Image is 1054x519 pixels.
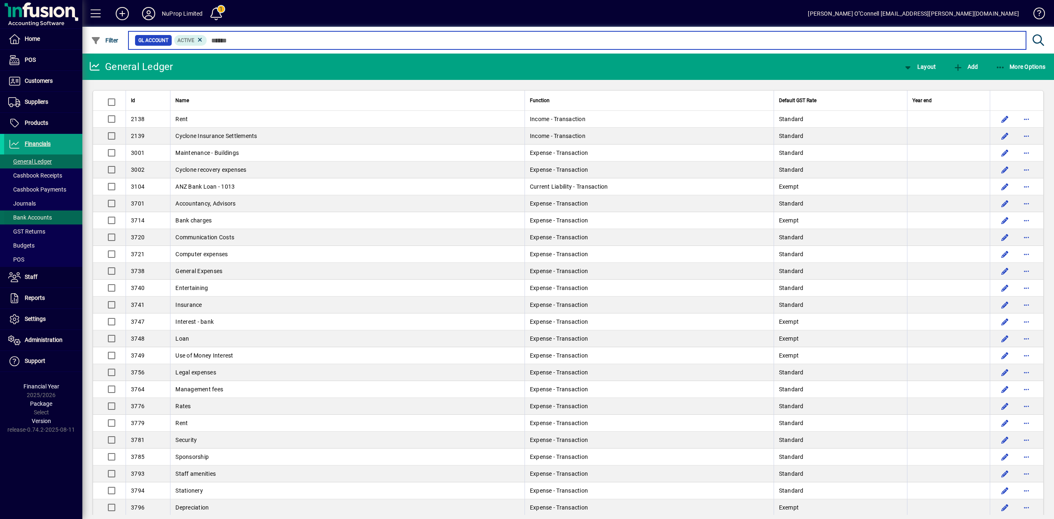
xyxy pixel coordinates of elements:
[779,150,804,156] span: Standard
[175,234,234,241] span: Communication Costs
[4,113,82,133] a: Products
[4,288,82,309] a: Reports
[131,251,145,257] span: 3721
[779,352,799,359] span: Exempt
[998,180,1012,193] button: Edit
[4,351,82,372] a: Support
[131,454,145,460] span: 3785
[175,183,235,190] span: ANZ Bank Loan - 1013
[1020,501,1033,514] button: More options
[993,59,1048,74] button: More Options
[131,369,145,376] span: 3756
[4,267,82,288] a: Staff
[175,420,188,426] span: Rent
[998,450,1012,463] button: Edit
[530,166,588,173] span: Expense - Transaction
[4,309,82,330] a: Settings
[530,318,588,325] span: Expense - Transaction
[912,96,932,105] span: Year end
[530,470,588,477] span: Expense - Transaction
[894,59,944,74] app-page-header-button: View chart layout
[779,166,804,173] span: Standard
[779,420,804,426] span: Standard
[4,252,82,267] a: POS
[4,330,82,351] a: Administration
[131,318,145,325] span: 3747
[998,281,1012,295] button: Edit
[998,146,1012,159] button: Edit
[25,35,40,42] span: Home
[131,335,145,342] span: 3748
[779,234,804,241] span: Standard
[91,37,119,44] span: Filter
[530,386,588,393] span: Expense - Transaction
[175,217,212,224] span: Bank charges
[175,116,188,122] span: Rent
[779,386,804,393] span: Standard
[131,268,145,274] span: 3738
[996,63,1046,70] span: More Options
[1020,484,1033,497] button: More options
[530,352,588,359] span: Expense - Transaction
[25,140,51,147] span: Financials
[530,96,550,105] span: Function
[131,96,165,105] div: Id
[1020,163,1033,176] button: More options
[175,96,520,105] div: Name
[779,251,804,257] span: Standard
[998,163,1012,176] button: Edit
[530,285,588,291] span: Expense - Transaction
[530,504,588,511] span: Expense - Transaction
[175,437,197,443] span: Security
[998,433,1012,447] button: Edit
[25,337,63,343] span: Administration
[1027,2,1044,28] a: Knowledge Base
[1020,332,1033,345] button: More options
[175,470,216,477] span: Staff amenities
[131,200,145,207] span: 3701
[30,400,52,407] span: Package
[8,158,52,165] span: General Ledger
[998,129,1012,143] button: Edit
[131,285,145,291] span: 3740
[998,349,1012,362] button: Edit
[175,335,189,342] span: Loan
[779,302,804,308] span: Standard
[131,133,145,139] span: 2139
[779,335,799,342] span: Exempt
[779,217,799,224] span: Exempt
[175,133,257,139] span: Cyclone Insurance Settlements
[8,228,45,235] span: GST Returns
[1020,349,1033,362] button: More options
[1020,467,1033,480] button: More options
[175,318,214,325] span: Interest - bank
[1020,248,1033,261] button: More options
[998,366,1012,379] button: Edit
[131,96,135,105] span: Id
[131,352,145,359] span: 3749
[530,437,588,443] span: Expense - Transaction
[131,116,145,122] span: 2138
[131,487,145,494] span: 3794
[109,6,135,21] button: Add
[32,418,51,424] span: Version
[175,403,191,409] span: Rates
[174,35,207,46] mat-chip: Activation Status: Active
[135,6,162,21] button: Profile
[25,119,48,126] span: Products
[998,197,1012,210] button: Edit
[530,234,588,241] span: Expense - Transaction
[25,295,45,301] span: Reports
[808,7,1019,20] div: [PERSON_NAME] O''Connell [EMAIL_ADDRESS][PERSON_NAME][DOMAIN_NAME]
[162,7,203,20] div: NuProp Limited
[177,37,194,43] span: Active
[779,403,804,409] span: Standard
[89,33,121,48] button: Filter
[530,150,588,156] span: Expense - Transaction
[175,150,239,156] span: Maintenance - Buildings
[779,454,804,460] span: Standard
[8,200,36,207] span: Journals
[138,36,168,44] span: GL Account
[25,77,53,84] span: Customers
[175,285,208,291] span: Entertaining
